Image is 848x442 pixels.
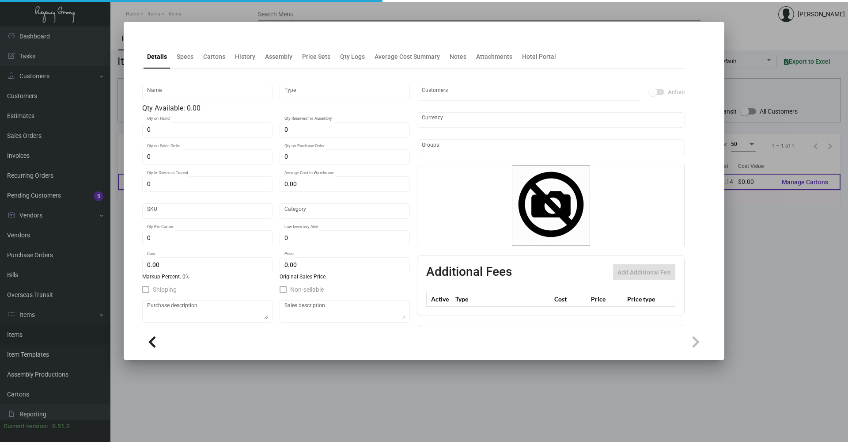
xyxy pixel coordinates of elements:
[265,52,292,61] div: Assembly
[153,284,177,295] span: Shipping
[142,103,410,114] div: Qty Available: 0.00
[427,291,454,307] th: Active
[422,144,680,151] input: Add new..
[375,52,440,61] div: Average Cost Summary
[290,284,324,295] span: Non-sellable
[235,52,255,61] div: History
[52,422,70,431] div: 0.51.2
[177,52,193,61] div: Specs
[668,87,685,97] span: Active
[613,264,675,280] button: Add Additional Fee
[147,52,167,61] div: Details
[453,291,552,307] th: Type
[426,264,512,280] h2: Additional Fees
[340,52,365,61] div: Qty Logs
[476,52,512,61] div: Attachments
[589,291,625,307] th: Price
[625,291,665,307] th: Price type
[450,52,466,61] div: Notes
[302,52,330,61] div: Price Sets
[522,52,556,61] div: Hotel Portal
[552,291,588,307] th: Cost
[422,89,637,96] input: Add new..
[4,422,49,431] div: Current version:
[203,52,225,61] div: Cartons
[617,269,671,276] span: Add Additional Fee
